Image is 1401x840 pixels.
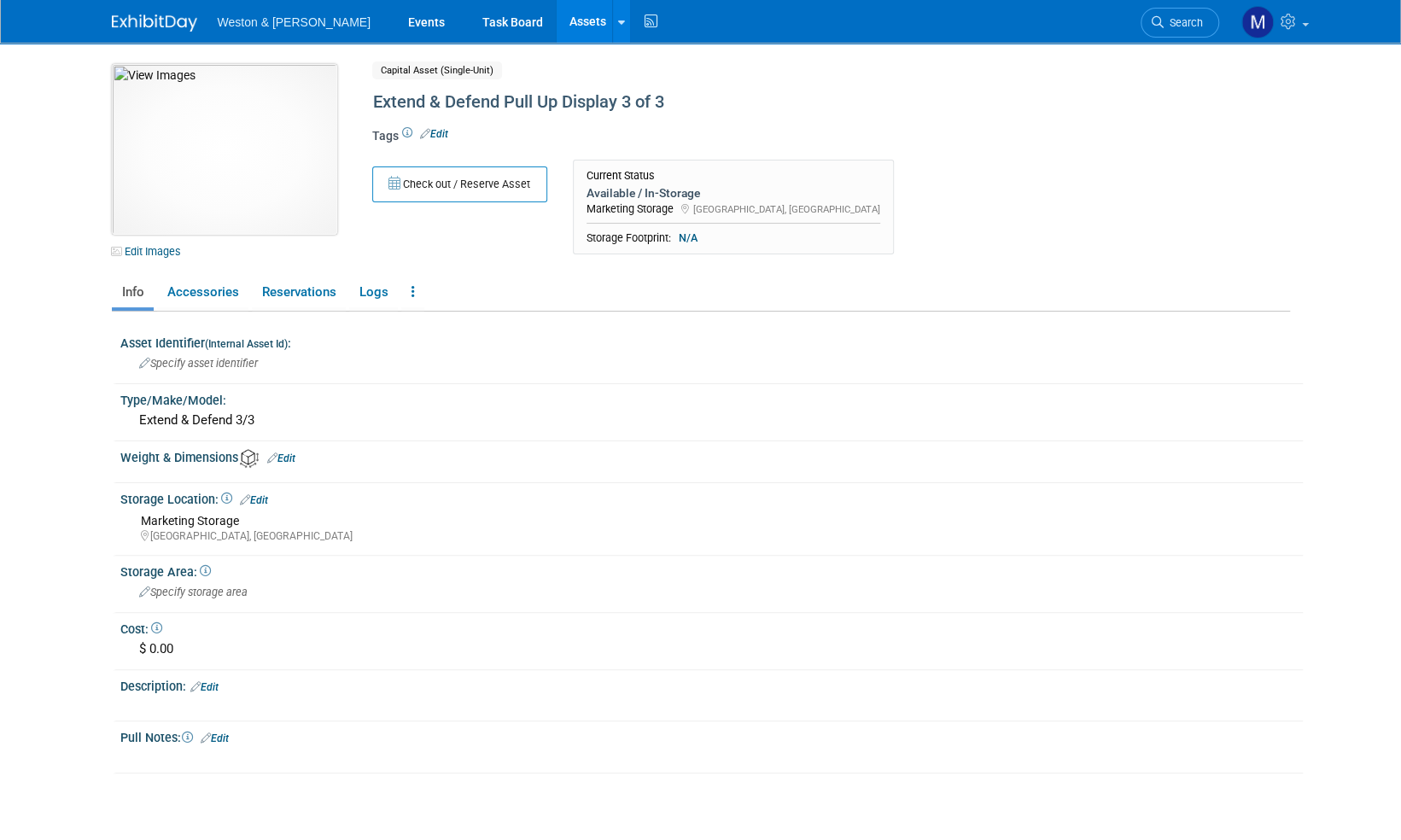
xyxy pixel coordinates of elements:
[120,616,1303,638] div: Cost:
[120,725,1303,747] div: Pull Notes:
[367,87,1149,118] div: Extend & Defend Pull Up Display 3 of 3
[141,529,1290,544] div: [GEOGRAPHIC_DATA], [GEOGRAPHIC_DATA]
[252,277,346,307] a: Reservations
[218,15,371,29] span: Weston & [PERSON_NAME]
[587,169,880,183] div: Current Status
[120,674,1303,696] div: Description:
[372,166,547,202] button: Check out / Reserve Asset
[349,277,398,307] a: Logs
[157,277,248,307] a: Accessories
[120,388,1303,409] div: Type/Make/Model:
[267,452,295,464] a: Edit
[1164,16,1203,29] span: Search
[205,338,288,350] small: (Internal Asset Id)
[112,15,197,32] img: ExhibitDay
[587,202,674,215] span: Marketing Storage
[139,357,258,370] span: Specify asset identifier
[120,565,211,579] span: Storage Area:
[112,277,154,307] a: Info
[133,636,1290,662] div: $ 0.00
[1241,6,1274,38] img: Mary Ann Trujillo
[120,487,1303,509] div: Storage Location:
[120,330,1303,352] div: Asset Identifier :
[240,494,268,506] a: Edit
[120,445,1303,468] div: Weight & Dimensions
[240,449,259,468] img: Asset Weight and Dimensions
[420,128,448,140] a: Edit
[587,185,880,201] div: Available / In-Storage
[141,514,239,528] span: Marketing Storage
[139,586,248,598] span: Specify storage area
[674,230,703,246] span: N/A
[201,732,229,744] a: Edit
[693,203,880,215] span: [GEOGRAPHIC_DATA], [GEOGRAPHIC_DATA]
[112,64,337,235] img: View Images
[372,127,1149,156] div: Tags
[112,241,188,262] a: Edit Images
[133,407,1290,434] div: Extend & Defend 3/3
[587,230,880,246] div: Storage Footprint:
[190,681,219,693] a: Edit
[372,61,502,79] span: Capital Asset (Single-Unit)
[1141,8,1219,38] a: Search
